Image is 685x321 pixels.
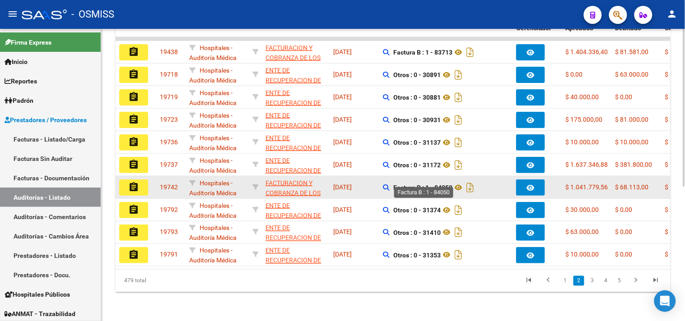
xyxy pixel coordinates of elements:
a: go to next page [628,276,645,286]
mat-icon: assignment [128,182,139,193]
span: [DATE] [333,206,352,213]
span: Hospitales - Auditoría Médica [189,89,237,107]
div: - 30718615700 [266,156,326,174]
span: $ 1.404.336,40 [566,48,608,55]
strong: Otros : 0 - 31172 [393,161,441,169]
span: Padrón [5,96,33,105]
strong: Otros : 0 - 30931 [393,116,441,124]
span: [DATE] [333,71,352,78]
mat-icon: assignment [128,114,139,125]
span: ENTE DE RECUPERACION DE FONDOS PARA EL FORTALECIMIENTO DEL SISTEMA DE SALUD DE MENDOZA (REFORSAL)... [266,202,325,271]
mat-icon: person [667,9,678,19]
i: Descargar documento [452,225,464,240]
strong: Factura B : 1 - 84050 [393,184,452,191]
div: - 30718615700 [266,246,326,265]
span: $ 1.637.346,88 [566,161,608,168]
span: ENTE DE RECUPERACION DE FONDOS PARA EL FORTALECIMIENTO DEL SISTEMA DE SALUD DE MENDOZA (REFORSAL)... [266,67,325,136]
span: Hospitales - Auditoría Médica [189,247,237,265]
span: [DATE] [333,48,352,55]
span: $ 68.113,00 [615,183,649,191]
div: - 30718615700 [266,110,326,129]
span: $ 175.000,00 [566,116,603,123]
span: $ 0,00 [615,251,633,258]
a: 1 [560,276,571,286]
span: [DATE] [333,161,352,168]
span: $ 63.000,00 [566,229,599,236]
span: $ 40.000,00 [566,93,599,101]
li: page 3 [586,273,599,289]
mat-icon: assignment [128,249,139,260]
span: Reportes [5,76,37,86]
span: Hospitales - Auditoría Médica [189,112,237,129]
span: Hospitales - Auditoría Médica [189,225,237,242]
div: - 30718615700 [266,65,326,84]
span: 19718 [160,71,178,78]
a: 5 [614,276,625,286]
span: Hospitales Públicos [5,289,70,299]
span: 19719 [160,93,178,101]
mat-icon: assignment [128,159,139,170]
span: 19737 [160,161,178,168]
span: Hospitales - Auditoría Médica [189,134,237,152]
mat-icon: assignment [128,227,139,238]
div: - 30715497456 [266,178,326,197]
span: Prestadores / Proveedores [5,115,87,125]
strong: Otros : 0 - 31374 [393,206,441,214]
span: Hospitales - Auditoría Médica [189,157,237,174]
span: $ 0,00 [615,229,633,236]
div: - 30718615700 [266,223,326,242]
i: Descargar documento [452,90,464,105]
span: 19791 [160,251,178,258]
div: Open Intercom Messenger [654,290,676,312]
mat-icon: assignment [128,46,139,57]
span: $ 0,00 [615,206,633,213]
span: $ 10.000,00 [566,138,599,146]
span: - OSMISS [71,5,114,24]
i: Descargar documento [452,68,464,82]
i: Descargar documento [452,158,464,172]
span: 19723 [160,116,178,123]
span: FACTURACION Y COBRANZA DE LOS EFECTORES PUBLICOS S.E. [266,44,321,82]
strong: Otros : 0 - 30881 [393,94,441,101]
li: page 2 [572,273,586,289]
span: Imputado Gerenciador [516,14,552,32]
span: [DATE] [333,183,352,191]
i: Descargar documento [464,180,476,195]
span: $ 381.800,00 [615,161,652,168]
span: $ 63.000,00 [615,71,649,78]
span: ENTE DE RECUPERACION DE FONDOS PARA EL FORTALECIMIENTO DEL SISTEMA DE SALUD DE MENDOZA (REFORSAL)... [266,247,325,316]
span: $ 0,00 [566,71,583,78]
span: Hospitales - Auditoría Médica [189,202,237,220]
i: Descargar documento [452,113,464,127]
li: page 5 [613,273,626,289]
span: [DATE] [333,93,352,101]
span: ENTE DE RECUPERACION DE FONDOS PARA EL FORTALECIMIENTO DEL SISTEMA DE SALUD DE MENDOZA (REFORSAL)... [266,89,325,158]
span: Hospitales - Auditoría Médica [189,179,237,197]
i: Descargar documento [452,135,464,150]
i: Descargar documento [452,203,464,217]
mat-icon: assignment [128,92,139,102]
mat-icon: assignment [128,204,139,215]
div: 479 total [116,270,225,292]
a: go to previous page [540,276,557,286]
span: ANMAT - Trazabilidad [5,309,75,319]
span: 19438 [160,48,178,55]
a: 2 [573,276,584,286]
span: ENTE DE RECUPERACION DE FONDOS PARA EL FORTALECIMIENTO DEL SISTEMA DE SALUD DE MENDOZA (REFORSAL)... [266,112,325,181]
a: 3 [587,276,598,286]
span: $ 1.041.779,56 [566,183,608,191]
span: 19742 [160,183,178,191]
span: Hospitales - Auditoría Médica [189,67,237,84]
strong: Factura B : 1 - 83713 [393,49,452,56]
span: Firma Express [5,37,51,47]
strong: Otros : 0 - 30891 [393,71,441,78]
strong: Otros : 0 - 31410 [393,229,441,236]
span: ENTE DE RECUPERACION DE FONDOS PARA EL FORTALECIMIENTO DEL SISTEMA DE SALUD DE MENDOZA (REFORSAL)... [266,157,325,226]
a: go to last page [648,276,665,286]
div: - 30715497456 [266,43,326,62]
span: 19792 [160,206,178,213]
li: page 1 [559,273,572,289]
span: $ 10.000,00 [566,251,599,258]
span: ENTE DE RECUPERACION DE FONDOS PARA EL FORTALECIMIENTO DEL SISTEMA DE SALUD DE MENDOZA (REFORSAL)... [266,225,325,293]
mat-icon: assignment [128,137,139,147]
